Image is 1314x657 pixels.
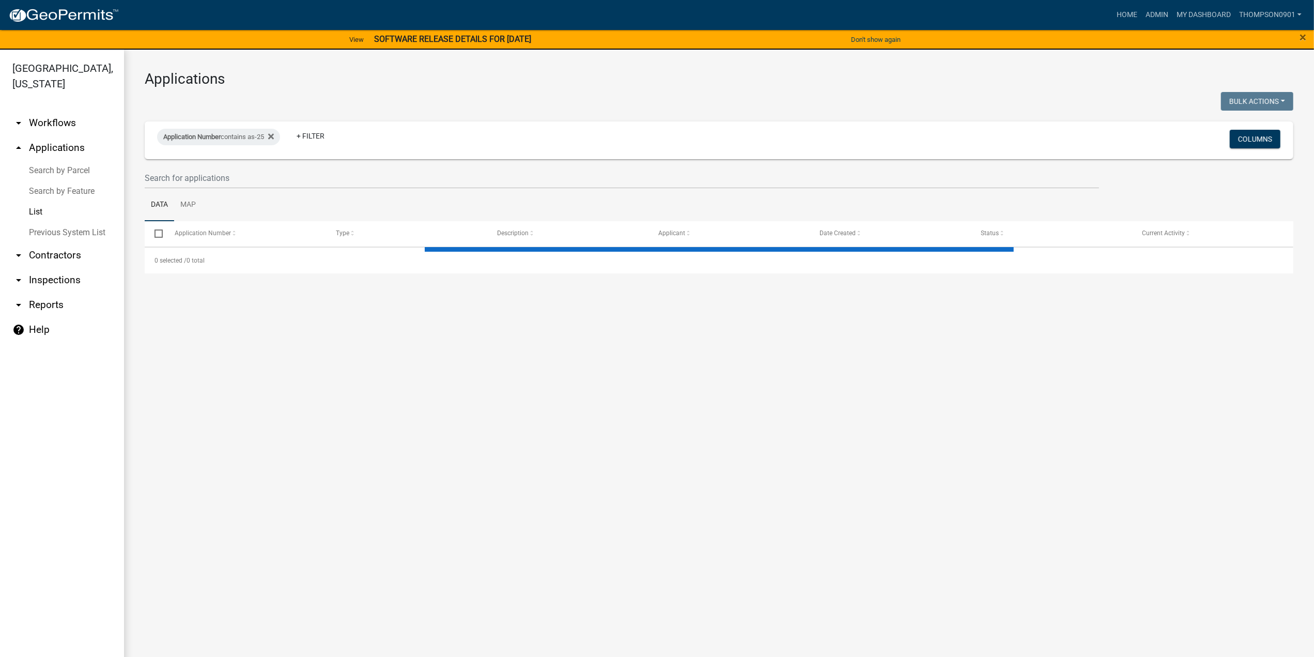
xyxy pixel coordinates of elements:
[1172,5,1235,25] a: My Dashboard
[1142,230,1185,237] span: Current Activity
[12,299,25,311] i: arrow_drop_down
[154,257,187,264] span: 0 selected /
[157,129,280,145] div: contains as-25
[12,117,25,129] i: arrow_drop_down
[497,230,529,237] span: Description
[847,31,905,48] button: Don't show again
[174,189,202,222] a: Map
[1112,5,1141,25] a: Home
[145,167,1099,189] input: Search for applications
[658,230,685,237] span: Applicant
[1141,5,1172,25] a: Admin
[145,70,1293,88] h3: Applications
[1300,30,1306,44] span: ×
[336,230,349,237] span: Type
[326,221,487,246] datatable-header-cell: Type
[175,230,231,237] span: Application Number
[12,249,25,262] i: arrow_drop_down
[145,221,164,246] datatable-header-cell: Select
[820,230,856,237] span: Date Created
[1230,130,1280,148] button: Columns
[981,230,999,237] span: Status
[971,221,1132,246] datatable-header-cell: Status
[12,274,25,286] i: arrow_drop_down
[288,127,333,145] a: + Filter
[810,221,971,246] datatable-header-cell: Date Created
[164,221,326,246] datatable-header-cell: Application Number
[163,133,221,141] span: Application Number
[1235,5,1306,25] a: thompson0901
[648,221,810,246] datatable-header-cell: Applicant
[145,189,174,222] a: Data
[1300,31,1306,43] button: Close
[12,142,25,154] i: arrow_drop_up
[1132,221,1293,246] datatable-header-cell: Current Activity
[145,248,1293,273] div: 0 total
[1221,92,1293,111] button: Bulk Actions
[12,324,25,336] i: help
[374,34,531,44] strong: SOFTWARE RELEASE DETAILS FOR [DATE]
[487,221,648,246] datatable-header-cell: Description
[345,31,368,48] a: View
